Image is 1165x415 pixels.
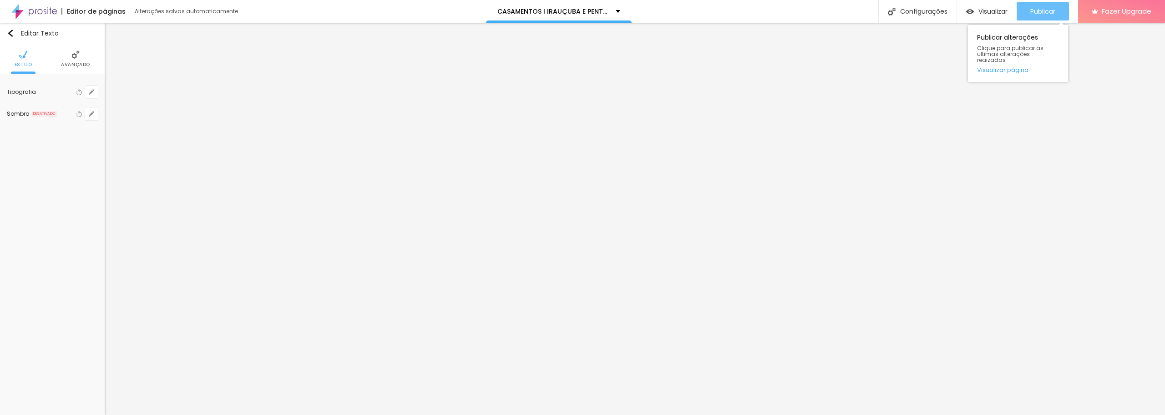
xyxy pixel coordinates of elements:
[31,111,57,117] span: DESATIVADO
[61,62,90,67] span: Avançado
[1102,7,1151,15] span: Fazer Upgrade
[957,2,1017,20] button: Visualizar
[1017,2,1069,20] button: Publicar
[135,9,239,14] div: Alterações salvas automaticamente
[968,25,1068,82] div: Publicar alterações
[7,30,59,37] div: Editar Texto
[19,51,27,59] img: Icone
[966,8,974,15] img: view-1.svg
[977,45,1059,63] span: Clique para publicar as ultimas alterações reaizadas
[978,8,1008,15] span: Visualizar
[977,67,1059,73] a: Visualizar página
[7,89,74,95] div: Tipografia
[15,62,32,67] span: Estilo
[7,111,30,117] div: Sombra
[497,8,609,15] p: CASAMENTOS I IRAUÇUBA E PENTECOSTE
[1030,8,1055,15] span: Publicar
[105,23,1165,415] iframe: Editor
[61,8,126,15] div: Editor de páginas
[71,51,80,59] img: Icone
[888,8,896,15] img: Icone
[7,30,14,37] img: Icone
